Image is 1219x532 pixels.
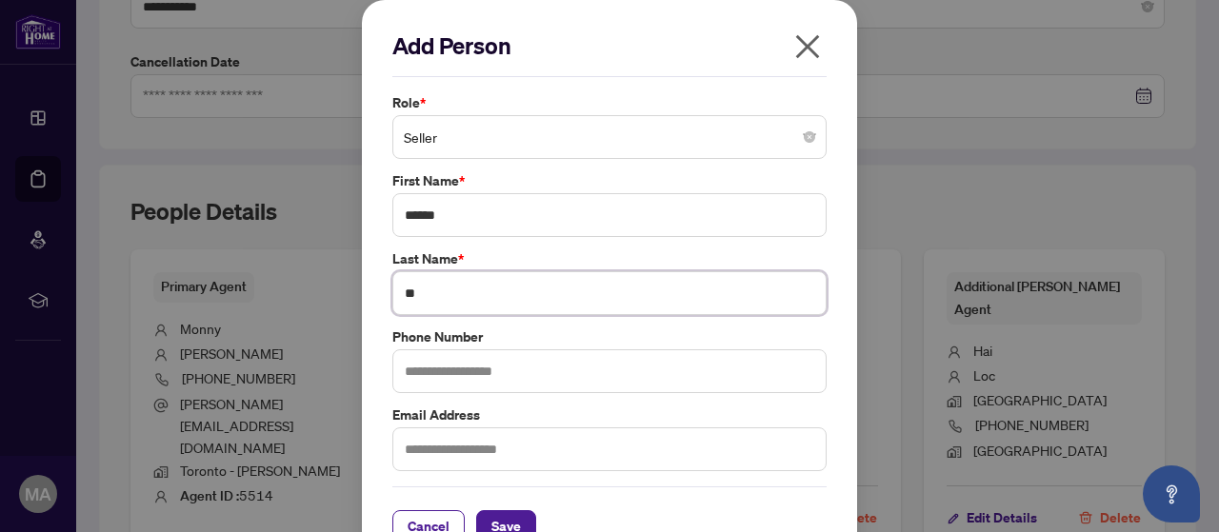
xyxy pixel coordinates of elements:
[392,170,827,191] label: First Name
[404,119,815,155] span: Seller
[792,31,823,62] span: close
[392,404,827,425] label: Email Address
[1143,465,1200,522] button: Open asap
[392,248,827,269] label: Last Name
[392,30,827,61] h2: Add Person
[804,131,815,143] span: close-circle
[392,326,827,347] label: Phone Number
[392,92,827,113] label: Role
